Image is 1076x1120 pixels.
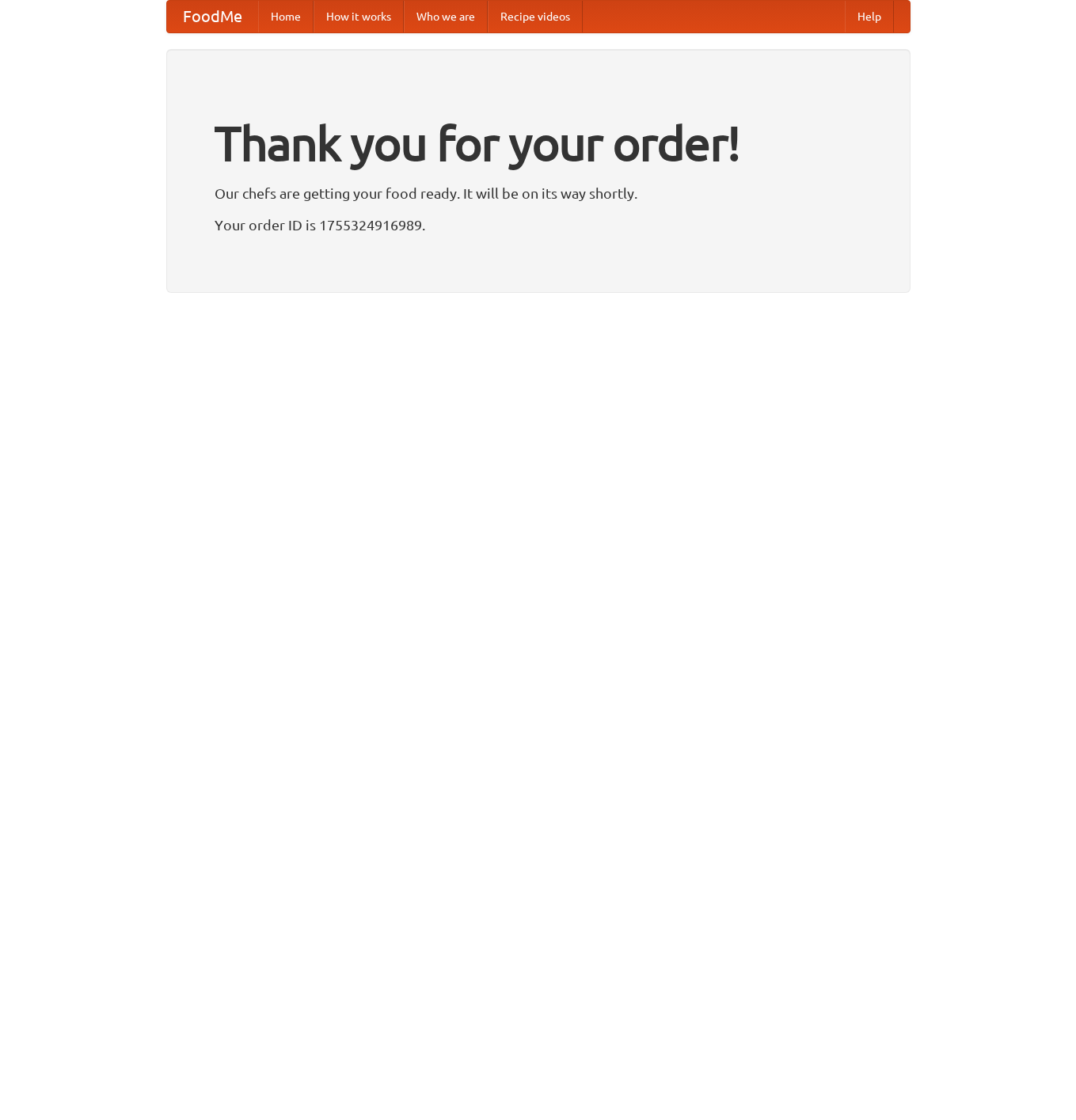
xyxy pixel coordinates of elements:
p: Your order ID is 1755324916989. [215,213,862,237]
a: How it works [314,1,404,32]
a: Recipe videos [488,1,583,32]
a: Home [258,1,314,32]
a: Help [845,1,894,32]
h1: Thank you for your order! [215,105,862,181]
a: Who we are [404,1,488,32]
a: FoodMe [167,1,258,32]
p: Our chefs are getting your food ready. It will be on its way shortly. [215,181,862,205]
